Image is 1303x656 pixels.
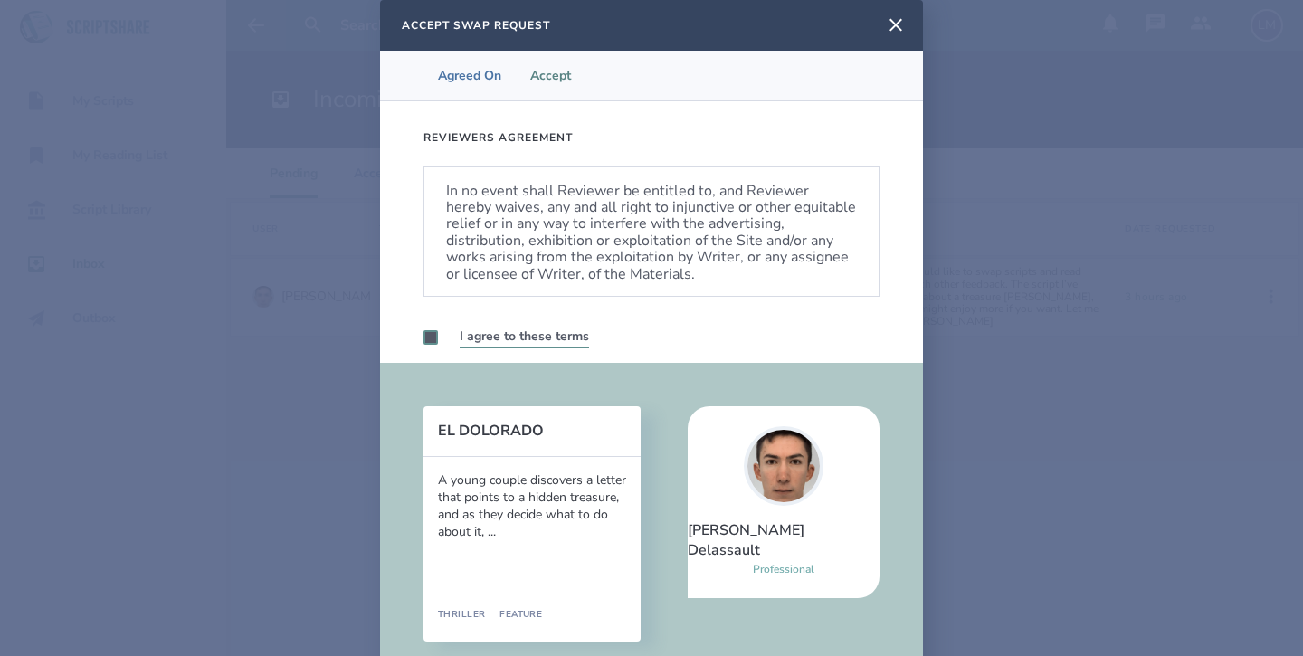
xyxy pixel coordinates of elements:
p: Reviewer hereby releases the Released Parties from any claim of any kind or nature whatsoever ari... [446,68,857,167]
h2: Accept Swap Request [402,18,550,33]
div: A young couple discovers a letter that points to a hidden treasure, and as they decide what to do... [438,471,626,540]
label: I agree to these terms [460,326,589,348]
button: EL DOLORADO [438,423,641,439]
img: user_1756948650-crop.jpg [744,426,823,506]
h3: Reviewers Agreement [423,130,573,145]
div: Professional [753,560,814,578]
li: Accept [516,51,585,100]
div: [PERSON_NAME] Delassault [688,520,880,560]
li: Agreed On [423,51,516,100]
div: Feature [485,610,542,621]
div: Thriller [438,610,485,621]
a: [PERSON_NAME] DelassaultProfessional [688,406,880,598]
p: In no event shall Reviewer be entitled to, and Reviewer hereby waives, any and all right to injun... [446,183,857,282]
